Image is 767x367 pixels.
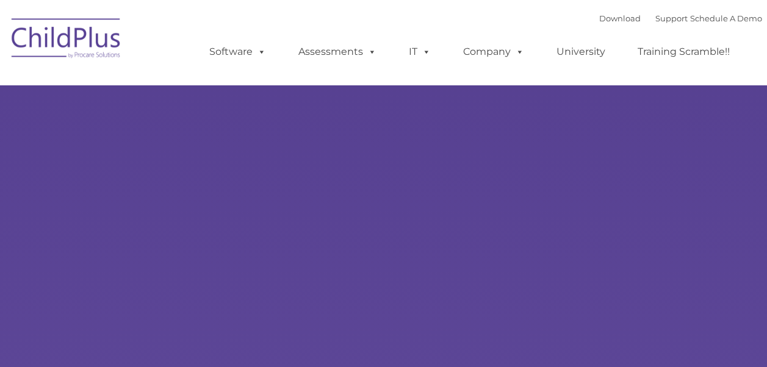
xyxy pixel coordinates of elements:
[599,13,762,23] font: |
[599,13,641,23] a: Download
[5,10,128,71] img: ChildPlus by Procare Solutions
[544,40,618,64] a: University
[397,40,443,64] a: IT
[286,40,389,64] a: Assessments
[655,13,688,23] a: Support
[690,13,762,23] a: Schedule A Demo
[197,40,278,64] a: Software
[451,40,536,64] a: Company
[625,40,742,64] a: Training Scramble!!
